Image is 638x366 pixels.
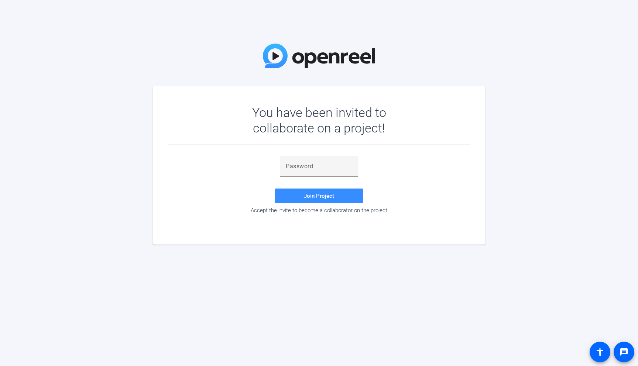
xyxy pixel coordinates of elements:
[275,189,363,203] button: Join Project
[263,44,375,68] img: OpenReel Logo
[596,348,604,356] mat-icon: accessibility
[286,162,352,171] input: Password
[620,348,628,356] mat-icon: message
[168,207,470,214] div: Accept the invite to become a collaborator on the project
[304,193,334,199] span: Join Project
[231,105,408,136] div: You have been invited to collaborate on a project!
